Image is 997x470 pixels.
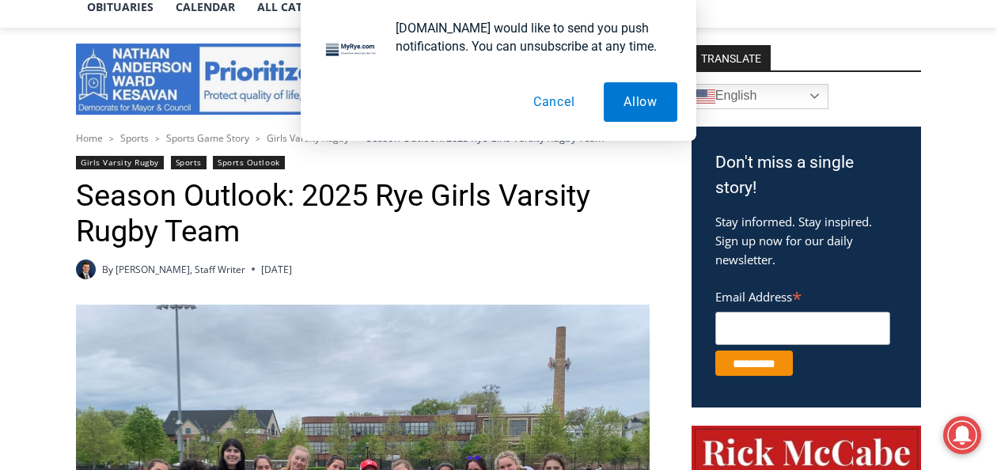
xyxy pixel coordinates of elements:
[400,1,748,154] div: "[PERSON_NAME] and I covered the [DATE] Parade, which was a really eye opening experience as I ha...
[604,82,677,122] button: Allow
[76,156,164,169] a: Girls Varsity Rugby
[213,156,284,169] a: Sports Outlook
[102,262,113,277] span: By
[116,263,245,276] a: [PERSON_NAME], Staff Writer
[514,82,595,122] button: Cancel
[76,178,650,250] h1: Season Outlook: 2025 Rye Girls Varsity Rugby Team
[184,134,191,150] div: 6
[381,154,767,197] a: Intern @ [DOMAIN_NAME]
[1,1,157,157] img: s_800_29ca6ca9-f6cc-433c-a631-14f6620ca39b.jpeg
[13,159,203,195] h4: [PERSON_NAME] Read Sanctuary Fall Fest: [DATE]
[414,157,734,193] span: Intern @ [DOMAIN_NAME]
[165,47,221,130] div: Co-sponsored by Westchester County Parks
[261,262,292,277] time: [DATE]
[176,134,180,150] div: /
[1,157,229,197] a: [PERSON_NAME] Read Sanctuary Fall Fest: [DATE]
[383,19,677,55] div: [DOMAIN_NAME] would like to send you push notifications. You can unsubscribe at any time.
[76,260,96,279] a: Author image
[715,150,897,200] h3: Don't miss a single story!
[171,156,207,169] a: Sports
[715,281,890,309] label: Email Address
[76,260,96,279] img: Charlie Morris headshot PROFESSIONAL HEADSHOT
[715,212,897,269] p: Stay informed. Stay inspired. Sign up now for our daily newsletter.
[320,19,383,82] img: notification icon
[165,134,172,150] div: 1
